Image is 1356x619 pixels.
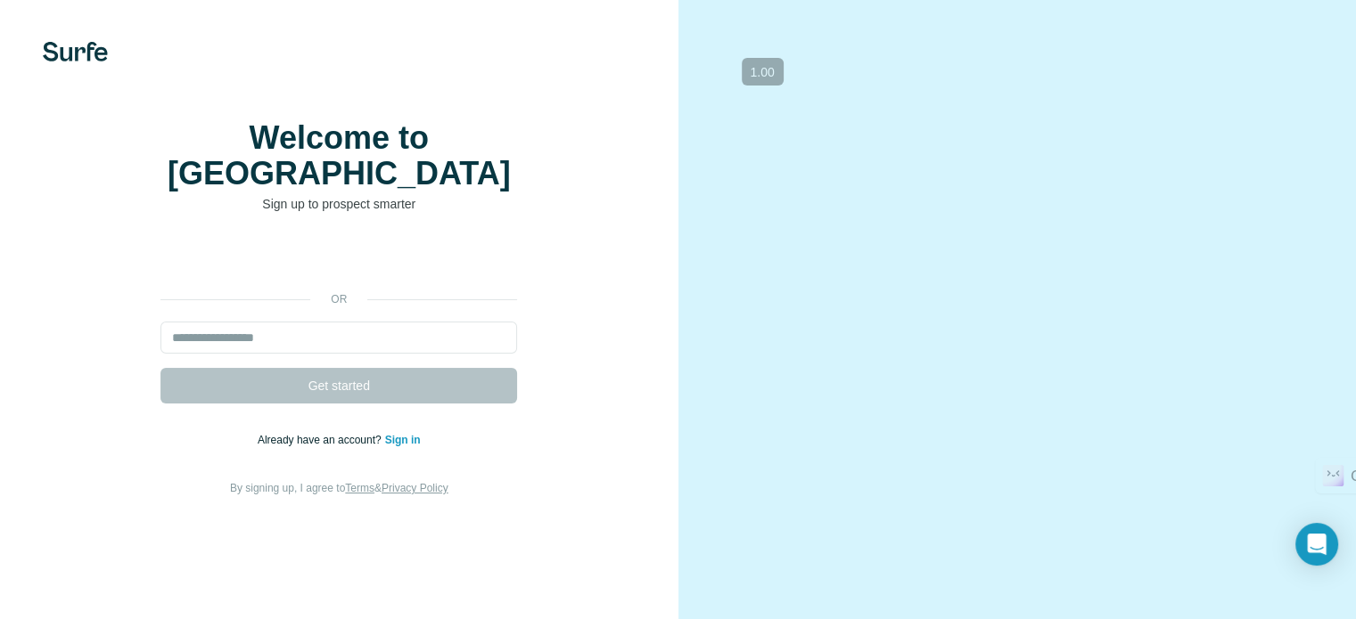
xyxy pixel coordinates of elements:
iframe: To enrich screen reader interactions, please activate Accessibility in Grammarly extension settings [152,240,526,279]
a: Terms [345,482,374,494]
h1: Welcome to [GEOGRAPHIC_DATA] [160,120,517,191]
span: Already have an account? [258,434,385,446]
img: Surfe's logo [43,42,108,61]
div: Open Intercom Messenger [1295,523,1338,566]
span: By signing up, I agree to & [230,482,448,494]
p: Sign up to prospect smarter [160,195,517,213]
a: Privacy Policy [382,482,448,494]
p: or [310,291,367,307]
a: Sign in [385,434,421,446]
